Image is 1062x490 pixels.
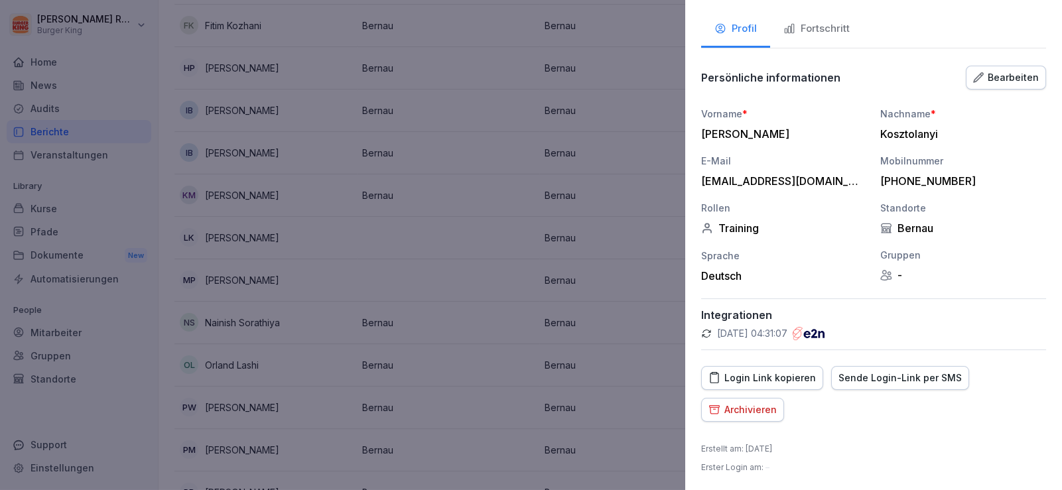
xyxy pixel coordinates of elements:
[838,371,962,385] div: Sende Login-Link per SMS
[701,174,860,188] div: [EMAIL_ADDRESS][DOMAIN_NAME]
[831,366,969,390] button: Sende Login-Link per SMS
[793,327,825,340] img: e2n.png
[880,174,1039,188] div: [PHONE_NUMBER]
[701,366,823,390] button: Login Link kopieren
[880,248,1046,262] div: Gruppen
[880,269,1046,282] div: -
[765,462,769,472] span: –
[770,12,863,48] button: Fortschritt
[708,371,816,385] div: Login Link kopieren
[701,443,772,455] p: Erstellt am : [DATE]
[880,154,1046,168] div: Mobilnummer
[701,71,840,84] p: Persönliche informationen
[701,12,770,48] button: Profil
[701,398,784,422] button: Archivieren
[701,308,1046,322] p: Integrationen
[966,66,1046,90] button: Bearbeiten
[714,21,757,36] div: Profil
[701,154,867,168] div: E-Mail
[701,221,867,235] div: Training
[701,249,867,263] div: Sprache
[880,127,1039,141] div: Kosztolanyi
[880,107,1046,121] div: Nachname
[717,327,787,340] p: [DATE] 04:31:07
[701,107,867,121] div: Vorname
[701,461,769,473] p: Erster Login am :
[973,70,1039,85] div: Bearbeiten
[701,127,860,141] div: [PERSON_NAME]
[880,201,1046,215] div: Standorte
[783,21,850,36] div: Fortschritt
[701,201,867,215] div: Rollen
[880,221,1046,235] div: Bernau
[701,269,867,282] div: Deutsch
[708,402,777,417] div: Archivieren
